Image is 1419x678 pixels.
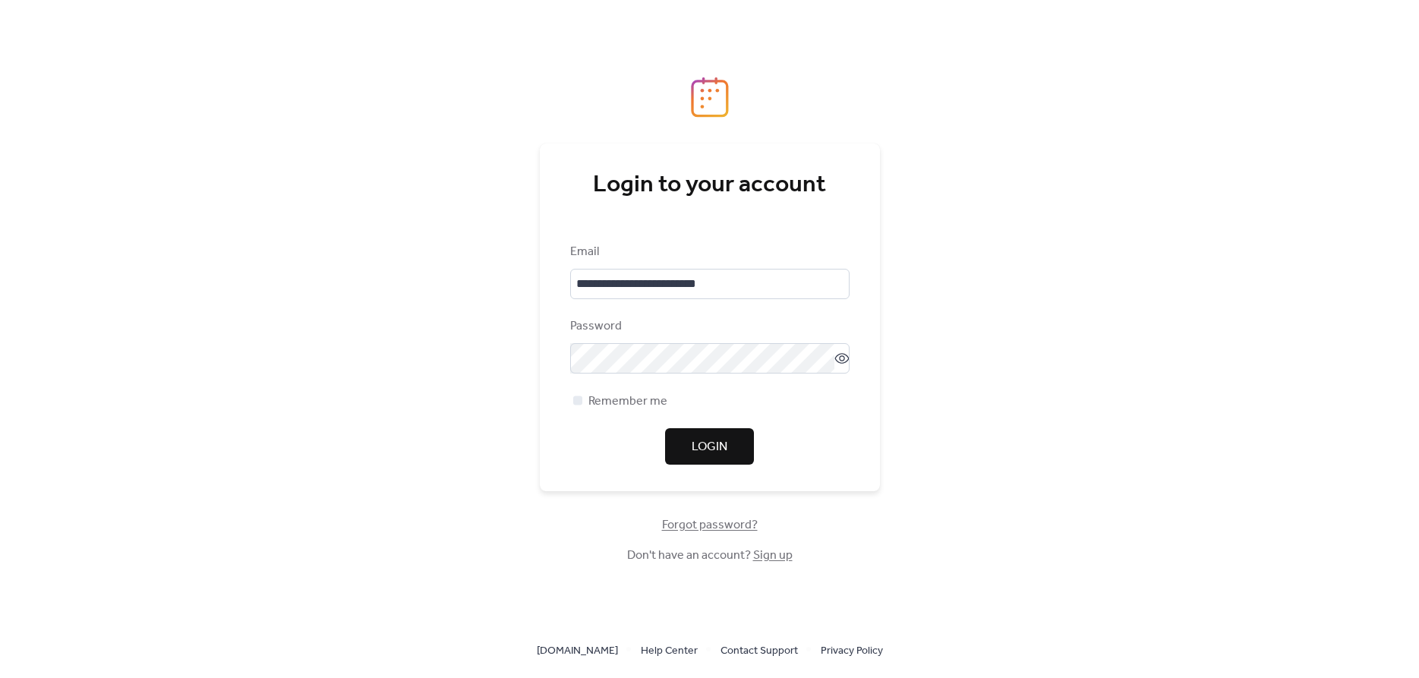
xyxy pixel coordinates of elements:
[537,642,618,661] span: [DOMAIN_NAME]
[692,438,727,456] span: Login
[570,243,847,261] div: Email
[721,642,798,661] span: Contact Support
[570,317,847,336] div: Password
[721,641,798,660] a: Contact Support
[662,516,758,535] span: Forgot password?
[665,428,754,465] button: Login
[570,170,850,200] div: Login to your account
[537,641,618,660] a: [DOMAIN_NAME]
[821,641,883,660] a: Privacy Policy
[641,642,698,661] span: Help Center
[662,521,758,529] a: Forgot password?
[753,544,793,567] a: Sign up
[627,547,793,565] span: Don't have an account?
[821,642,883,661] span: Privacy Policy
[588,393,667,411] span: Remember me
[641,641,698,660] a: Help Center
[691,77,729,118] img: logo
